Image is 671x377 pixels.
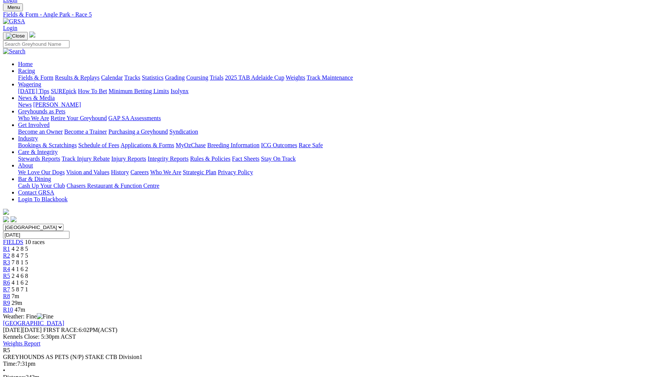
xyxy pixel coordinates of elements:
a: Applications & Forms [121,142,174,148]
a: Become an Owner [18,128,63,135]
a: Track Injury Rebate [62,155,110,162]
a: Tracks [124,74,140,81]
input: Select date [3,231,69,239]
img: Search [3,48,26,55]
a: MyOzChase [176,142,206,148]
a: Rules & Policies [190,155,231,162]
a: Vision and Values [66,169,109,175]
span: Weather: Fine [3,313,53,320]
span: 29m [12,300,22,306]
a: R6 [3,279,10,286]
a: Injury Reports [111,155,146,162]
a: R2 [3,252,10,259]
a: Statistics [142,74,164,81]
a: Fact Sheets [232,155,259,162]
a: Bookings & Scratchings [18,142,77,148]
button: Toggle navigation [3,32,28,40]
a: FIELDS [3,239,23,245]
div: GREYHOUNDS AS PETS (N/P) STAKE CTB Division1 [3,354,668,360]
a: Stay On Track [261,155,296,162]
input: Search [3,40,69,48]
span: 2 4 6 8 [12,273,28,279]
img: logo-grsa-white.png [3,209,9,215]
a: Home [18,61,33,67]
a: Isolynx [170,88,188,94]
a: History [111,169,129,175]
a: R4 [3,266,10,272]
div: News & Media [18,101,668,108]
a: Who We Are [18,115,49,121]
a: Get Involved [18,122,50,128]
a: R10 [3,306,13,313]
a: Retire Your Greyhound [51,115,107,121]
a: Minimum Betting Limits [109,88,169,94]
div: Racing [18,74,668,81]
a: Care & Integrity [18,149,58,155]
span: 8 4 7 5 [12,252,28,259]
a: Racing [18,68,35,74]
span: R5 [3,347,10,353]
a: SUREpick [51,88,76,94]
a: R9 [3,300,10,306]
a: Trials [210,74,223,81]
a: [PERSON_NAME] [33,101,81,108]
a: Privacy Policy [218,169,253,175]
span: 7m [12,293,19,299]
a: Login [3,25,17,31]
a: Integrity Reports [148,155,188,162]
a: Grading [165,74,185,81]
span: [DATE] [3,327,23,333]
a: Breeding Information [207,142,259,148]
a: Weights [286,74,305,81]
a: 2025 TAB Adelaide Cup [225,74,284,81]
a: How To Bet [78,88,107,94]
a: Industry [18,135,38,142]
a: Chasers Restaurant & Function Centre [66,182,159,189]
div: Greyhounds as Pets [18,115,668,122]
span: 5 8 7 1 [12,286,28,293]
a: Strategic Plan [183,169,216,175]
a: R8 [3,293,10,299]
a: R7 [3,286,10,293]
span: 10 races [25,239,45,245]
a: News & Media [18,95,55,101]
a: Schedule of Fees [78,142,119,148]
span: • [3,367,5,374]
img: twitter.svg [11,216,17,222]
a: Login To Blackbook [18,196,68,202]
div: Get Involved [18,128,668,135]
span: 4 1 6 2 [12,279,28,286]
a: GAP SA Assessments [109,115,161,121]
span: 47m [15,306,25,313]
span: 6:02PM(ACST) [43,327,118,333]
img: facebook.svg [3,216,9,222]
div: Bar & Dining [18,182,668,189]
a: Greyhounds as Pets [18,108,65,115]
div: 7:31pm [3,360,668,367]
img: Close [6,33,25,39]
a: Who We Are [150,169,181,175]
a: Fields & Form - Angle Park - Race 5 [3,11,668,18]
a: Weights Report [3,340,41,347]
span: FIRST RACE: [43,327,78,333]
a: R1 [3,246,10,252]
a: Fields & Form [18,74,53,81]
a: [GEOGRAPHIC_DATA] [3,320,64,326]
div: Industry [18,142,668,149]
a: R5 [3,273,10,279]
img: Fine [37,313,53,320]
a: Race Safe [299,142,323,148]
a: [DATE] Tips [18,88,49,94]
a: Cash Up Your Club [18,182,65,189]
div: Kennels Close: 5:30pm ACST [3,333,668,340]
a: Track Maintenance [307,74,353,81]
